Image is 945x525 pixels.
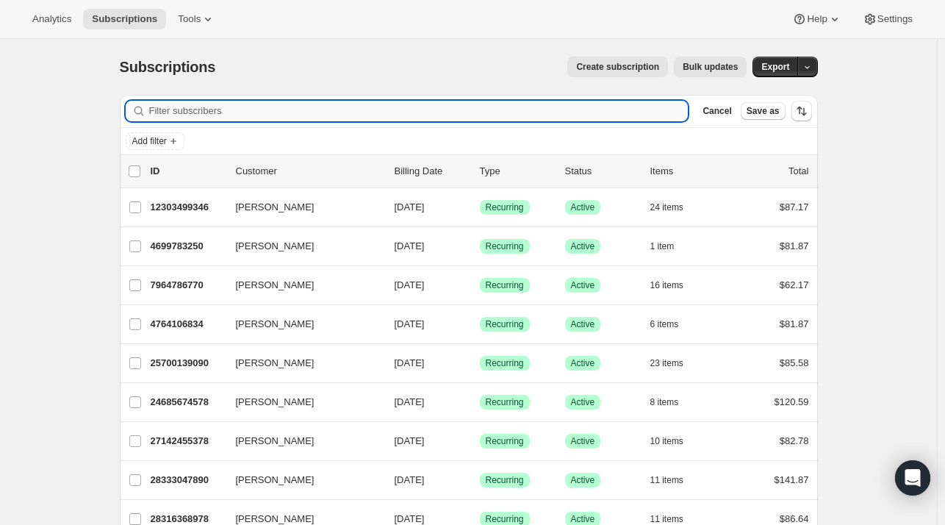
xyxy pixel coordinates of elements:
[236,164,383,179] p: Customer
[780,435,809,446] span: $82.78
[24,9,80,29] button: Analytics
[780,318,809,329] span: $81.87
[395,201,425,213] span: [DATE]
[650,392,695,413] button: 8 items
[576,61,659,73] span: Create subscription
[480,164,553,179] div: Type
[151,392,809,413] div: 24685674578[PERSON_NAME][DATE]SuccessRecurringSuccessActive8 items$120.59
[780,513,809,524] span: $86.64
[32,13,71,25] span: Analytics
[703,105,731,117] span: Cancel
[697,102,737,120] button: Cancel
[571,474,595,486] span: Active
[151,164,809,179] div: IDCustomerBilling DateTypeStatusItemsTotal
[877,13,913,25] span: Settings
[567,57,668,77] button: Create subscription
[775,474,809,485] span: $141.87
[227,274,374,297] button: [PERSON_NAME]
[92,13,157,25] span: Subscriptions
[151,473,224,488] p: 28333047890
[650,353,700,374] button: 23 items
[151,356,224,371] p: 25700139090
[650,474,683,486] span: 11 items
[571,201,595,213] span: Active
[227,235,374,258] button: [PERSON_NAME]
[169,9,224,29] button: Tools
[486,201,524,213] span: Recurring
[83,9,166,29] button: Subscriptions
[151,353,809,374] div: 25700139090[PERSON_NAME][DATE]SuccessRecurringSuccessActive23 items$85.58
[895,460,930,496] div: Open Intercom Messenger
[783,9,850,29] button: Help
[571,357,595,369] span: Active
[741,102,786,120] button: Save as
[395,513,425,524] span: [DATE]
[650,357,683,369] span: 23 items
[486,318,524,330] span: Recurring
[650,513,683,525] span: 11 items
[227,390,374,414] button: [PERSON_NAME]
[486,357,524,369] span: Recurring
[571,240,595,252] span: Active
[236,434,315,449] span: [PERSON_NAME]
[650,164,724,179] div: Items
[149,101,689,121] input: Filter subscribers
[236,239,315,254] span: [PERSON_NAME]
[132,135,167,147] span: Add filter
[151,317,224,332] p: 4764106834
[227,351,374,375] button: [PERSON_NAME]
[227,429,374,453] button: [PERSON_NAME]
[236,473,315,488] span: [PERSON_NAME]
[151,470,809,490] div: 28333047890[PERSON_NAME][DATE]SuccessRecurringSuccessActive11 items$141.87
[236,278,315,293] span: [PERSON_NAME]
[395,318,425,329] span: [DATE]
[395,357,425,368] span: [DATE]
[395,240,425,251] span: [DATE]
[395,396,425,407] span: [DATE]
[395,435,425,446] span: [DATE]
[650,431,700,451] button: 10 items
[486,279,524,291] span: Recurring
[752,57,798,77] button: Export
[227,468,374,492] button: [PERSON_NAME]
[486,396,524,408] span: Recurring
[650,240,675,252] span: 1 item
[780,357,809,368] span: $85.58
[565,164,639,179] p: Status
[236,356,315,371] span: [PERSON_NAME]
[780,201,809,213] span: $87.17
[486,474,524,486] span: Recurring
[571,396,595,408] span: Active
[151,164,224,179] p: ID
[780,240,809,251] span: $81.87
[151,197,809,218] div: 12303499346[PERSON_NAME][DATE]SuccessRecurringSuccessActive24 items$87.17
[791,101,812,121] button: Sort the results
[683,61,738,73] span: Bulk updates
[571,279,595,291] span: Active
[788,164,808,179] p: Total
[650,201,683,213] span: 24 items
[395,279,425,290] span: [DATE]
[571,513,595,525] span: Active
[227,196,374,219] button: [PERSON_NAME]
[780,279,809,290] span: $62.17
[650,197,700,218] button: 24 items
[151,236,809,257] div: 4699783250[PERSON_NAME][DATE]SuccessRecurringSuccessActive1 item$81.87
[486,513,524,525] span: Recurring
[775,396,809,407] span: $120.59
[807,13,827,25] span: Help
[395,474,425,485] span: [DATE]
[650,470,700,490] button: 11 items
[151,278,224,293] p: 7964786770
[571,318,595,330] span: Active
[674,57,747,77] button: Bulk updates
[650,396,679,408] span: 8 items
[178,13,201,25] span: Tools
[227,312,374,336] button: [PERSON_NAME]
[650,236,691,257] button: 1 item
[650,435,683,447] span: 10 items
[761,61,789,73] span: Export
[236,395,315,410] span: [PERSON_NAME]
[486,240,524,252] span: Recurring
[151,200,224,215] p: 12303499346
